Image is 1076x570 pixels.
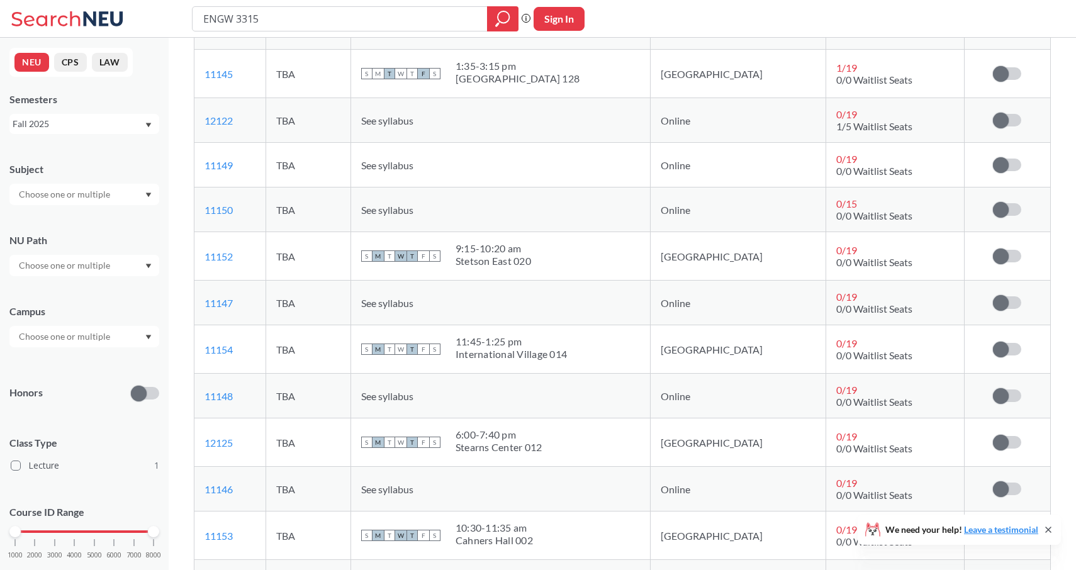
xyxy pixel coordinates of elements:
span: F [418,344,429,355]
td: TBA [266,374,351,418]
svg: magnifying glass [495,10,510,28]
span: T [384,250,395,262]
span: 4000 [67,552,82,559]
span: 0/0 Waitlist Seats [836,210,912,221]
span: S [361,344,373,355]
span: 6000 [106,552,121,559]
span: Class Type [9,436,159,450]
button: CPS [54,53,87,72]
td: TBA [266,232,351,281]
td: Online [650,374,826,418]
span: M [373,344,384,355]
span: F [418,437,429,448]
a: 12125 [205,437,233,449]
span: T [384,344,395,355]
td: TBA [266,187,351,232]
td: Online [650,98,826,143]
span: T [406,437,418,448]
label: Lecture [11,457,159,474]
a: 11150 [205,204,233,216]
td: TBA [266,50,351,98]
td: [GEOGRAPHIC_DATA] [650,511,826,560]
span: 1 / 19 [836,62,857,74]
div: Subject [9,162,159,176]
svg: Dropdown arrow [145,123,152,128]
div: Dropdown arrow [9,326,159,347]
span: See syllabus [361,204,413,216]
div: Dropdown arrow [9,255,159,276]
span: S [429,437,440,448]
span: F [418,530,429,541]
span: 1 [154,459,159,472]
div: Fall 2025Dropdown arrow [9,114,159,134]
span: See syllabus [361,159,413,171]
span: 0 / 19 [836,477,857,489]
td: TBA [266,325,351,374]
span: S [361,250,373,262]
span: T [406,530,418,541]
span: 2000 [27,552,42,559]
span: F [418,250,429,262]
td: TBA [266,511,351,560]
a: 11146 [205,483,233,495]
td: Online [650,187,826,232]
td: Online [650,281,826,325]
td: Online [650,467,826,511]
span: 0/0 Waitlist Seats [836,396,912,408]
span: S [361,68,373,79]
span: 0/0 Waitlist Seats [836,165,912,177]
span: 0/0 Waitlist Seats [836,74,912,86]
td: TBA [266,281,351,325]
span: M [373,437,384,448]
span: 0/0 Waitlist Seats [836,489,912,501]
div: Stetson East 020 [456,255,531,267]
div: 10:30 - 11:35 am [456,522,533,534]
div: 6:00 - 7:40 pm [456,428,542,441]
span: See syllabus [361,390,413,402]
span: M [373,530,384,541]
span: 1000 [8,552,23,559]
span: See syllabus [361,297,413,309]
td: TBA [266,98,351,143]
td: TBA [266,143,351,187]
input: Choose one or multiple [13,187,118,202]
div: Fall 2025 [13,117,144,131]
button: NEU [14,53,49,72]
a: Leave a testimonial [964,524,1038,535]
span: 0/0 Waitlist Seats [836,303,912,315]
span: S [429,530,440,541]
span: 0 / 19 [836,244,857,256]
span: F [418,68,429,79]
div: International Village 014 [456,348,567,360]
span: T [406,344,418,355]
span: 0/0 Waitlist Seats [836,349,912,361]
svg: Dropdown arrow [145,264,152,269]
span: 0 / 19 [836,384,857,396]
span: 0 / 19 [836,337,857,349]
span: See syllabus [361,483,413,495]
a: 11152 [205,250,233,262]
a: 11153 [205,530,233,542]
div: 1:35 - 3:15 pm [456,60,580,72]
span: S [361,437,373,448]
span: 0 / 19 [836,291,857,303]
input: Choose one or multiple [13,329,118,344]
a: 11145 [205,68,233,80]
span: 0 / 15 [836,198,857,210]
div: 11:45 - 1:25 pm [456,335,567,348]
span: 3000 [47,552,62,559]
span: 0/0 Waitlist Seats [836,442,912,454]
span: S [429,250,440,262]
td: [GEOGRAPHIC_DATA] [650,418,826,467]
span: See syllabus [361,115,413,126]
span: M [373,68,384,79]
span: M [373,250,384,262]
div: Dropdown arrow [9,184,159,205]
a: 11149 [205,159,233,171]
span: W [395,437,406,448]
span: 0 / 19 [836,430,857,442]
div: Cahners Hall 002 [456,534,533,547]
td: TBA [266,467,351,511]
span: 0/0 Waitlist Seats [836,256,912,268]
p: Course ID Range [9,505,159,520]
